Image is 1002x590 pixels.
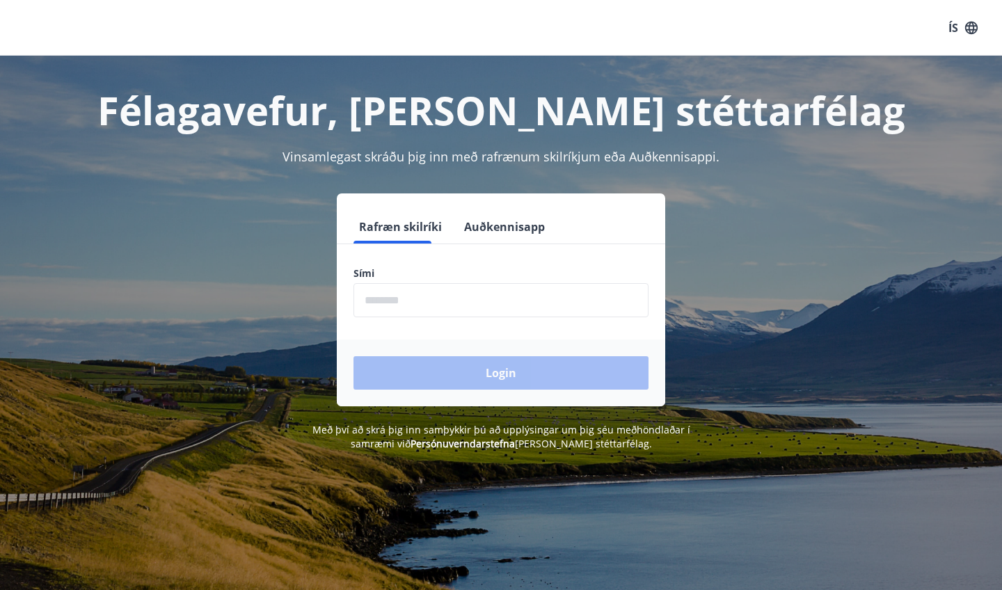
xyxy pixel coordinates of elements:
[283,148,719,165] span: Vinsamlegast skráðu þig inn með rafrænum skilríkjum eða Auðkennisappi.
[353,266,649,280] label: Sími
[411,437,515,450] a: Persónuverndarstefna
[353,210,447,244] button: Rafræn skilríki
[312,423,690,450] span: Með því að skrá þig inn samþykkir þú að upplýsingar um þig séu meðhöndlaðar í samræmi við [PERSON...
[941,15,985,40] button: ÍS
[459,210,550,244] button: Auðkennisapp
[17,83,985,136] h1: Félagavefur, [PERSON_NAME] stéttarfélag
